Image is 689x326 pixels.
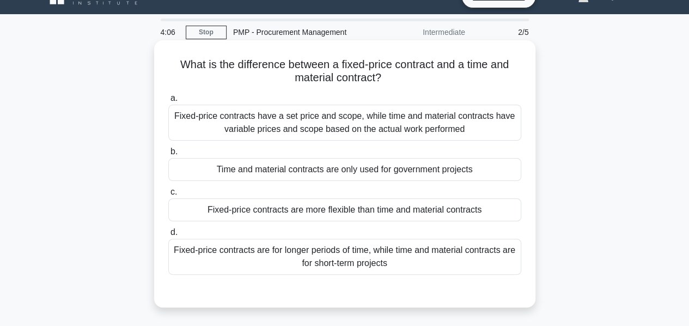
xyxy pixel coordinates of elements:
[170,93,178,102] span: a.
[168,198,521,221] div: Fixed-price contracts are more flexible than time and material contracts
[168,105,521,141] div: Fixed-price contracts have a set price and scope, while time and material contracts have variable...
[186,26,227,39] a: Stop
[168,158,521,181] div: Time and material contracts are only used for government projects
[170,187,177,196] span: c.
[170,227,178,237] span: d.
[472,21,535,43] div: 2/5
[167,58,522,85] h5: What is the difference between a fixed-price contract and a time and material contract?
[227,21,376,43] div: PMP - Procurement Management
[170,147,178,156] span: b.
[376,21,472,43] div: Intermediate
[154,21,186,43] div: 4:06
[168,239,521,275] div: Fixed-price contracts are for longer periods of time, while time and material contracts are for s...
